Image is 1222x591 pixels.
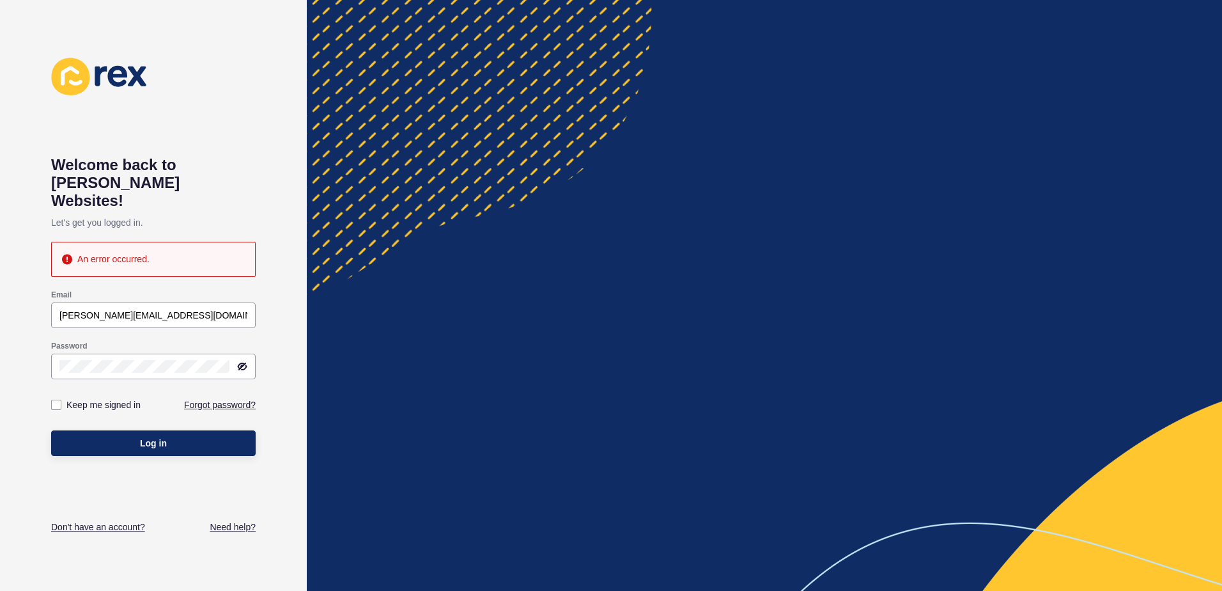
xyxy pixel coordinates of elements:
[51,430,256,456] button: Log in
[210,521,256,533] a: Need help?
[66,398,141,411] label: Keep me signed in
[51,341,88,351] label: Password
[51,290,72,300] label: Email
[140,437,167,450] span: Log in
[51,521,145,533] a: Don't have an account?
[77,253,150,266] div: An error occurred.
[184,398,256,411] a: Forgot password?
[51,156,256,210] h1: Welcome back to [PERSON_NAME] Websites!
[59,309,247,322] input: e.g. name@company.com
[51,210,256,235] p: Let's get you logged in.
